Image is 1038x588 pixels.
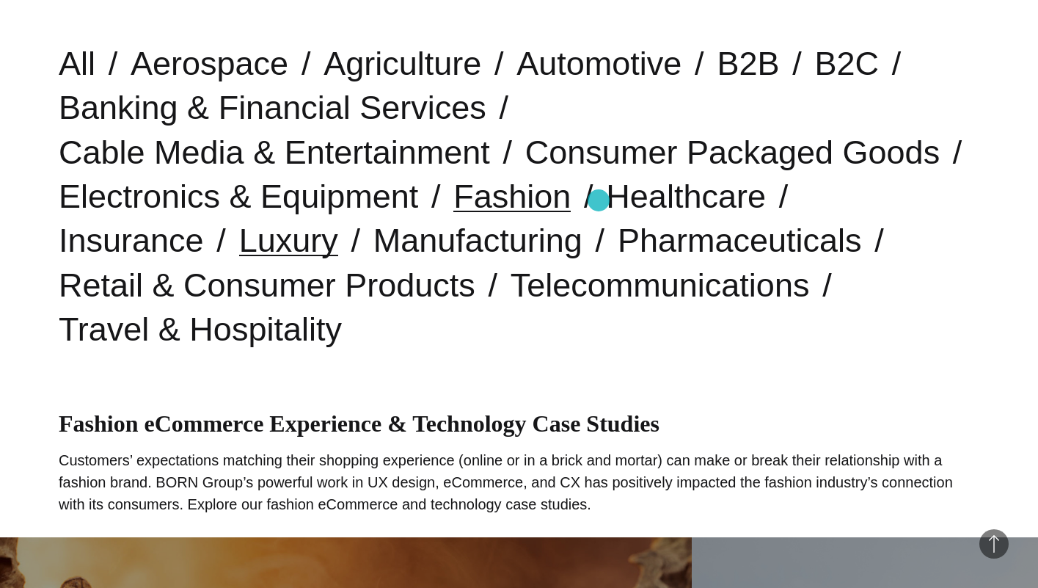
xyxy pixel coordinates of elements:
a: Telecommunications [511,266,810,304]
a: Healthcare [606,178,766,215]
a: Travel & Hospitality [59,311,342,348]
a: Electronics & Equipment [59,178,418,215]
a: Consumer Packaged Goods [525,134,940,171]
h1: Fashion eCommerce Experience & Technology Case Studies [59,410,979,438]
a: Retail & Consumer Products [59,266,475,304]
button: Back to Top [979,529,1009,559]
p: Customers’ expectations matching their shopping experience (online or in a brick and mortar) can ... [59,449,979,515]
a: Agriculture [324,45,481,82]
a: B2C [814,45,879,82]
a: Banking & Financial Services [59,89,486,126]
a: Aerospace [131,45,288,82]
a: Insurance [59,222,204,259]
a: Fashion [453,178,571,215]
a: Pharmaceuticals [618,222,862,259]
a: Manufacturing [373,222,582,259]
a: Luxury [239,222,338,259]
a: All [59,45,95,82]
a: B2B [717,45,779,82]
a: Cable Media & Entertainment [59,134,490,171]
a: Automotive [516,45,681,82]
